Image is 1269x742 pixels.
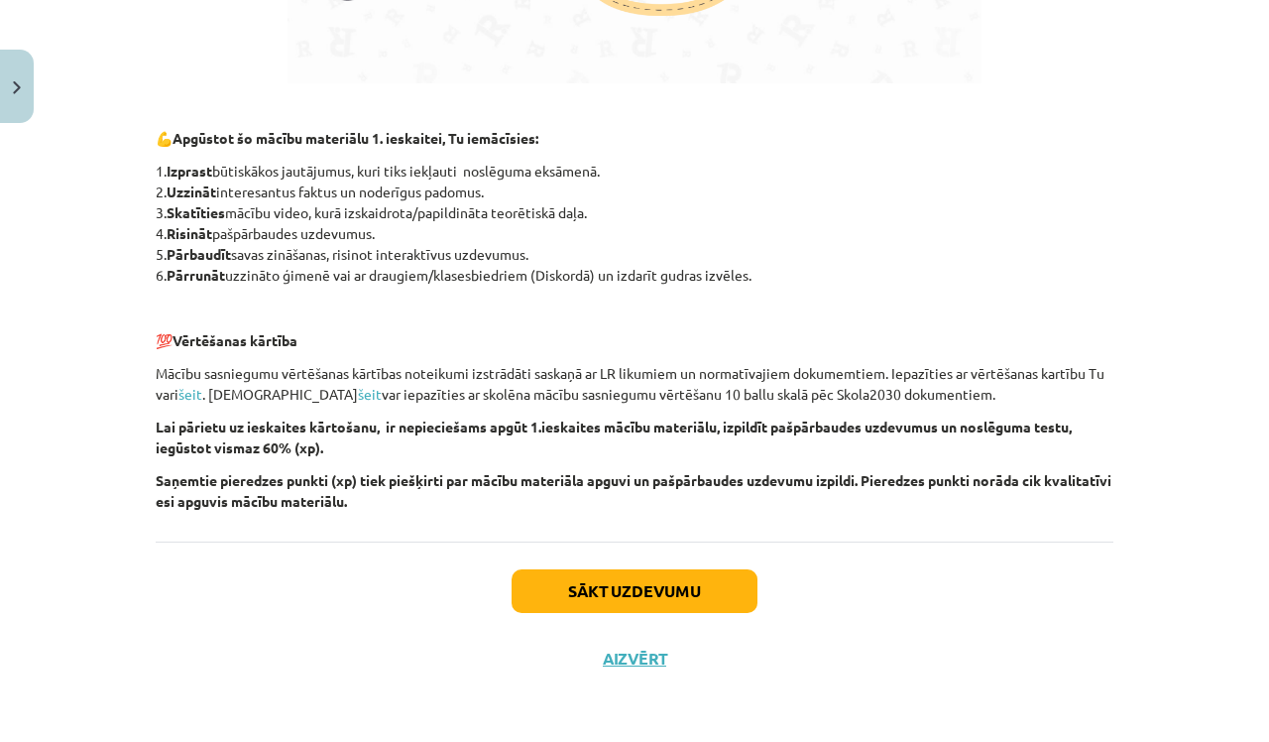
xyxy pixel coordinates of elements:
p: Mācību sasniegumu vērtēšanas kārtības noteikumi izstrādāti saskaņā ar LR likumiem un normatīvajie... [156,363,1113,405]
strong: Saņemtie pieredzes punkti (xp) tiek piešķirti par mācību materiāla apguvi un pašpārbaudes uzdevum... [156,471,1111,510]
strong: Vērtēšanas kārtība [173,331,297,349]
strong: Pārbaudīt [167,245,231,263]
strong: Skatīties [167,203,225,221]
button: Aizvērt [597,649,672,669]
button: Sākt uzdevumu [512,569,757,613]
strong: Apgūstot šo mācību materiālu 1. ieskaitei, Tu iemācīsies: [173,129,538,147]
a: šeit [178,385,202,403]
strong: Uzzināt [167,183,216,200]
strong: Lai pārietu uz ieskaites kārtošanu, ir nepieciešams apgūt 1.ieskaites mācību materiālu, izpildīt ... [156,418,1072,456]
strong: Pārrunāt [167,266,225,284]
strong: Izprast [167,162,212,180]
p: 1. būtiskākos jautājumus, kuri tiks iekļauti noslēguma eksāmenā. 2. interesantus faktus un noderī... [156,161,1113,286]
a: šeit [358,385,382,403]
p: 💯 [156,330,1113,351]
img: icon-close-lesson-0947bae3869378f0d4975bcd49f059093ad1ed9edebbc8119c70593378902aed.svg [13,81,21,94]
strong: Risināt [167,224,212,242]
p: 💪 [156,128,1113,149]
